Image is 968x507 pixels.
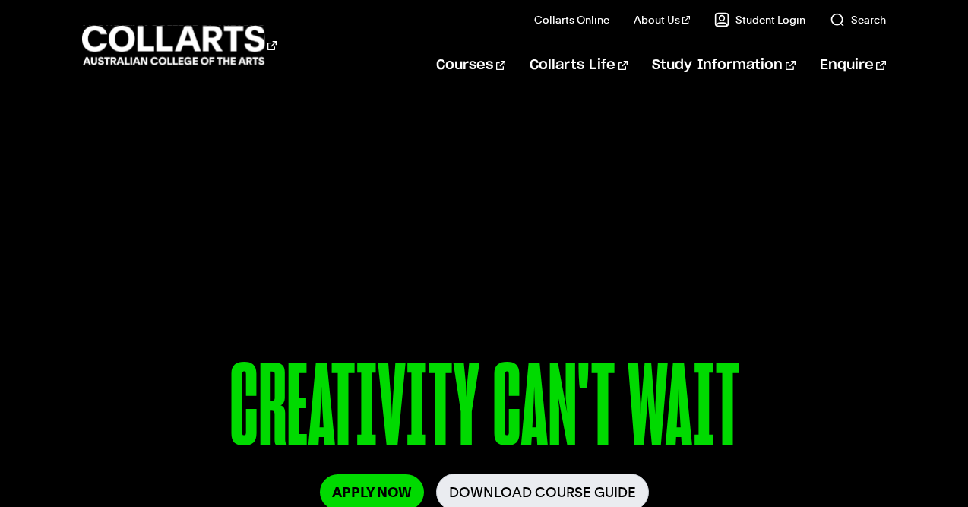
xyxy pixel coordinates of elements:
[634,12,690,27] a: About Us
[820,40,886,90] a: Enquire
[652,40,795,90] a: Study Information
[82,24,277,67] div: Go to homepage
[436,40,505,90] a: Courses
[82,348,885,474] p: CREATIVITY CAN'T WAIT
[714,12,805,27] a: Student Login
[534,12,609,27] a: Collarts Online
[830,12,886,27] a: Search
[530,40,628,90] a: Collarts Life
